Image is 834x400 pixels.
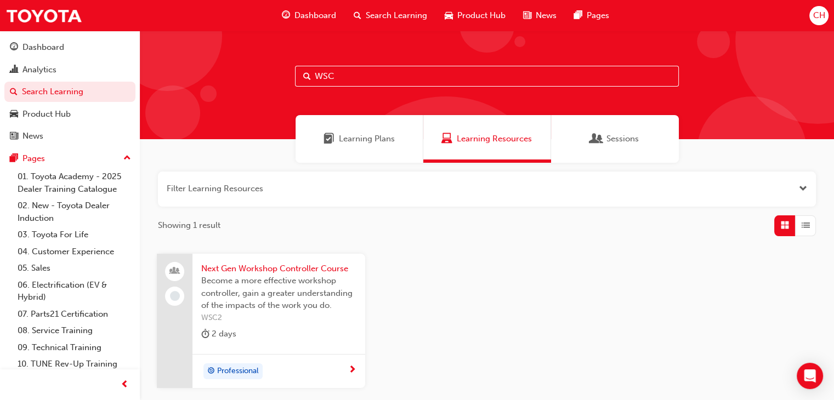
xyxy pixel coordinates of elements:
[296,115,423,163] a: Learning PlansLearning Plans
[324,133,334,145] span: Learning Plans
[606,133,639,145] span: Sessions
[157,254,365,388] a: Next Gen Workshop Controller CourseBecome a more effective workshop controller, gain a greater un...
[22,130,43,142] div: News
[282,9,290,22] span: guage-icon
[423,115,551,163] a: Learning ResourcesLearning Resources
[201,262,356,275] span: Next Gen Workshop Controller Course
[201,275,356,312] span: Become a more effective workshop controller, gain a greater understanding of the impacts of the w...
[10,132,18,141] span: news-icon
[799,182,807,195] button: Open the filter
[781,219,789,232] span: Grid
[13,339,135,356] a: 09. Technical Training
[158,219,220,232] span: Showing 1 result
[273,4,345,27] a: guage-iconDashboard
[457,133,532,145] span: Learning Resources
[13,226,135,243] a: 03. Toyota For Life
[303,70,311,83] span: Search
[4,37,135,58] a: Dashboard
[4,148,135,169] button: Pages
[514,4,565,27] a: news-iconNews
[4,60,135,80] a: Analytics
[591,133,602,145] span: Sessions
[171,264,179,278] span: people-icon
[22,108,71,121] div: Product Hub
[5,3,82,28] img: Trak
[445,9,453,22] span: car-icon
[4,82,135,102] a: Search Learning
[802,219,810,232] span: List
[345,4,436,27] a: search-iconSearch Learning
[813,9,825,22] span: CH
[22,64,56,76] div: Analytics
[13,197,135,226] a: 02. New - Toyota Dealer Induction
[587,9,609,22] span: Pages
[217,365,259,378] span: Professional
[348,365,356,375] span: next-icon
[354,9,361,22] span: search-icon
[797,363,823,389] div: Open Intercom Messenger
[170,291,180,301] span: learningRecordVerb_NONE-icon
[809,6,829,25] button: CH
[4,126,135,146] a: News
[294,9,336,22] span: Dashboard
[441,133,452,145] span: Learning Resources
[295,66,679,87] input: Search...
[13,260,135,277] a: 05. Sales
[201,327,209,341] span: duration-icon
[551,115,679,163] a: SessionsSessions
[10,110,18,119] span: car-icon
[13,356,135,373] a: 10. TUNE Rev-Up Training
[536,9,557,22] span: News
[10,87,18,97] span: search-icon
[4,35,135,148] button: DashboardAnalyticsSearch LearningProduct HubNews
[10,65,18,75] span: chart-icon
[366,9,427,22] span: Search Learning
[4,104,135,124] a: Product Hub
[574,9,582,22] span: pages-icon
[10,43,18,53] span: guage-icon
[22,41,64,54] div: Dashboard
[207,364,215,379] span: target-icon
[201,312,356,324] span: WSC2
[121,378,129,392] span: prev-icon
[436,4,514,27] a: car-iconProduct Hub
[13,306,135,323] a: 07. Parts21 Certification
[13,243,135,260] a: 04. Customer Experience
[123,151,131,165] span: up-icon
[22,152,45,165] div: Pages
[565,4,618,27] a: pages-iconPages
[13,168,135,197] a: 01. Toyota Academy - 2025 Dealer Training Catalogue
[457,9,506,22] span: Product Hub
[10,154,18,164] span: pages-icon
[201,327,236,341] div: 2 days
[13,277,135,306] a: 06. Electrification (EV & Hybrid)
[13,322,135,339] a: 08. Service Training
[339,133,395,145] span: Learning Plans
[523,9,531,22] span: news-icon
